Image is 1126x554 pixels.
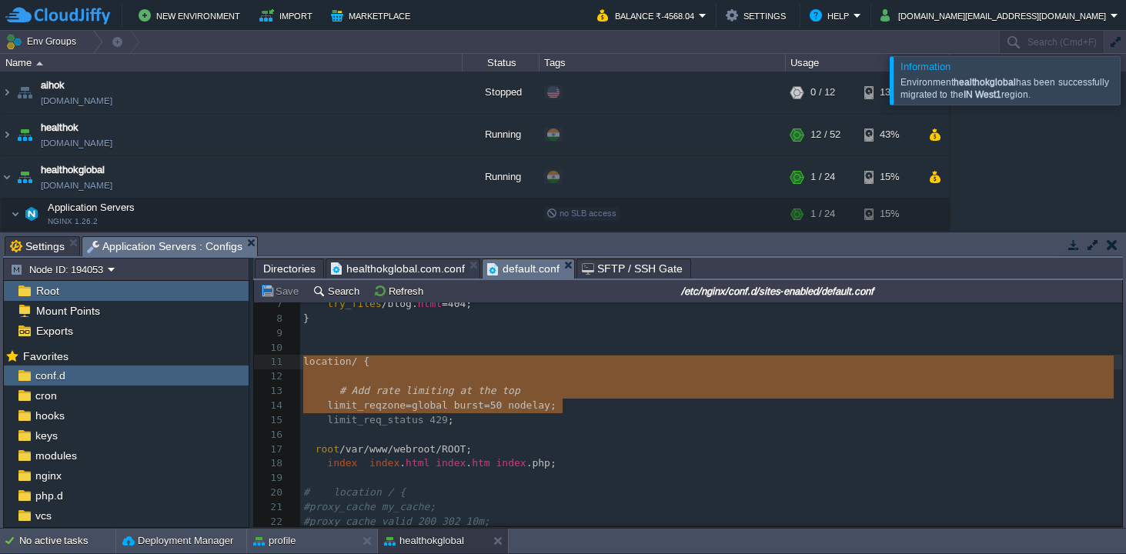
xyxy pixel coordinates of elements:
[32,489,65,502] a: php.d
[41,135,112,151] a: [DOMAIN_NAME]
[303,501,436,512] span: #proxy_cache my_cache;
[254,297,286,312] div: 7
[810,114,840,155] div: 12 / 52
[382,399,412,411] span: zone=
[954,77,1016,88] b: healthokglobal
[312,284,364,298] button: Search
[32,409,67,422] span: hooks
[900,76,1116,101] div: Environment has been successfully migrated to the region.
[369,457,399,469] span: index
[490,399,550,411] span: 50 nodelay
[46,201,137,214] span: Application Servers
[254,428,286,442] div: 16
[5,31,82,52] button: Env Groups
[260,284,303,298] button: Save
[263,259,316,278] span: Directories
[14,72,35,113] img: AMDAwAAAACH5BAEAAAAALAAAAAABAAEAAAICRAEAOw==
[482,259,575,278] li: /etc/nginx/conf.d/sites-enabled/default.conf
[32,389,59,402] a: cron
[21,199,42,229] img: AMDAwAAAACH5BAEAAAAALAAAAAABAAEAAAICRAEAOw==
[412,399,484,411] span: global burst
[41,120,79,135] a: healthok
[327,414,448,426] span: limit_req_status 429
[326,259,480,278] li: /etc/nginx/conf.d/healthokglobal.com.conf
[10,262,108,276] button: Node ID: 194053
[466,457,472,469] span: .
[254,515,286,529] div: 22
[32,449,79,462] a: modules
[303,355,352,367] span: location
[864,156,914,198] div: 15%
[880,6,1111,25] button: [DOMAIN_NAME][EMAIL_ADDRESS][DOMAIN_NAME]
[139,6,245,25] button: New Environment
[32,509,54,522] a: vcs
[327,457,357,469] span: index
[463,72,540,113] div: Stopped
[36,62,43,65] img: AMDAwAAAACH5BAEAAAAALAAAAAABAAEAAAICRAEAOw==
[33,304,102,318] span: Mount Points
[864,114,914,155] div: 43%
[339,385,520,396] span: # Add rate limiting at the top
[254,399,286,413] div: 14
[327,399,381,411] span: limit_req
[254,456,286,471] div: 18
[32,369,68,382] a: conf.d
[331,6,415,25] button: Marketplace
[14,156,35,198] img: AMDAwAAAACH5BAEAAAAALAAAAAABAAEAAAICRAEAOw==
[316,443,339,455] span: root
[382,298,418,309] span: /blog.
[254,384,286,399] div: 13
[442,298,472,309] span: =404;
[46,202,137,213] a: Application ServersNGINX 1.26.2
[1,72,13,113] img: AMDAwAAAACH5BAEAAAAALAAAAAABAAEAAAICRAEAOw==
[303,516,490,527] span: #proxy_cache_valid 200 302 10m;
[2,54,462,72] div: Name
[254,326,286,341] div: 9
[303,486,406,498] span: # location / {
[373,284,428,298] button: Refresh
[5,6,110,25] img: CloudJiffy
[254,442,286,457] div: 17
[726,6,790,25] button: Settings
[41,178,112,193] a: [DOMAIN_NAME]
[254,500,286,515] div: 21
[41,162,105,178] a: healthokglobal
[964,89,1001,100] b: IN West1
[32,429,60,442] a: keys
[253,533,296,549] button: profile
[41,93,112,108] a: [DOMAIN_NAME]
[540,54,785,72] div: Tags
[331,259,465,278] span: healthokglobal.com.conf
[864,230,914,254] div: 15%
[448,414,454,426] span: ;
[41,78,65,93] a: aihok
[550,399,556,411] span: ;
[19,529,115,553] div: No active tasks
[597,6,699,25] button: Balance ₹-4568.04
[1,156,13,198] img: AMDAwAAAACH5BAEAAAAALAAAAAABAAEAAAICRAEAOw==
[32,230,42,254] img: AMDAwAAAACH5BAEAAAAALAAAAAABAAEAAAICRAEAOw==
[900,61,951,72] span: Information
[32,469,64,482] a: nginx
[487,259,560,279] span: default.conf
[810,6,854,25] button: Help
[810,72,835,113] div: 0 / 12
[810,230,831,254] div: 1 / 24
[254,471,286,486] div: 19
[303,312,309,324] span: }
[352,355,369,367] span: / {
[10,237,65,255] span: Settings
[418,298,442,309] span: html
[787,54,949,72] div: Usage
[463,114,540,155] div: Running
[33,324,75,338] a: Exports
